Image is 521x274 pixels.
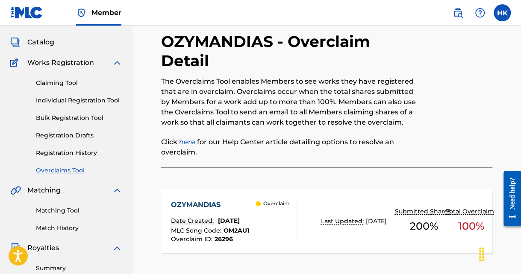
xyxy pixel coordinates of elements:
[161,137,416,157] p: Click for our Help Center article detailing options to resolve an overclaim.
[171,216,216,225] p: Date Created:
[76,8,86,18] img: Top Rightsholder
[10,185,21,195] img: Matching
[36,206,122,215] a: Matching Tool
[263,200,290,207] p: Overclaim
[494,4,511,21] div: User Menu
[112,243,122,253] img: expand
[366,217,387,225] span: [DATE]
[171,200,249,210] div: OZYMANDIAS
[449,4,466,21] a: Public Search
[171,227,224,234] span: MLC Song Code :
[36,224,122,233] a: Match History
[218,217,240,224] span: [DATE]
[36,149,122,157] a: Registration History
[478,233,521,274] iframe: Chat Widget
[179,138,195,146] a: here
[36,79,122,87] a: Claiming Tool
[27,37,54,47] span: Catalog
[27,243,59,253] span: Royalties
[36,131,122,140] a: Registration Drafts
[36,96,122,105] a: Individual Registration Tool
[453,8,463,18] img: search
[161,76,416,128] p: The Overclaims Tool enables Members to see works they have registered that are in overclaim. Over...
[161,189,492,253] a: OZYMANDIASDate Created:[DATE]MLC Song Code:OM2AU1Overclaim ID:26296 OverclaimLast Updated:[DATE]S...
[321,217,366,226] p: Last Updated:
[91,8,121,17] span: Member
[171,235,215,243] span: Overclaim ID :
[478,233,521,274] div: Chat-widget
[215,235,233,243] span: 26296
[10,243,21,253] img: Royalties
[10,37,54,47] a: CatalogCatalog
[10,17,62,27] a: SummarySummary
[161,32,416,70] h2: OZYMANDIAS - Overclaim Detail
[27,185,61,195] span: Matching
[458,219,484,234] span: 100 %
[446,207,496,216] p: Total Overclaim
[224,227,249,234] span: OM2AU1
[27,58,94,68] span: Works Registration
[10,37,21,47] img: Catalog
[112,58,122,68] img: expand
[10,58,21,68] img: Works Registration
[36,114,122,122] a: Bulk Registration Tool
[471,4,489,21] div: Help
[112,185,122,195] img: expand
[36,166,122,175] a: Overclaims Tool
[475,242,489,267] div: Træk
[475,8,485,18] img: help
[36,264,122,273] a: Summary
[10,6,43,19] img: MLC Logo
[410,219,438,234] span: 200 %
[395,207,453,216] p: Submitted Shares
[497,164,521,233] iframe: Resource Center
